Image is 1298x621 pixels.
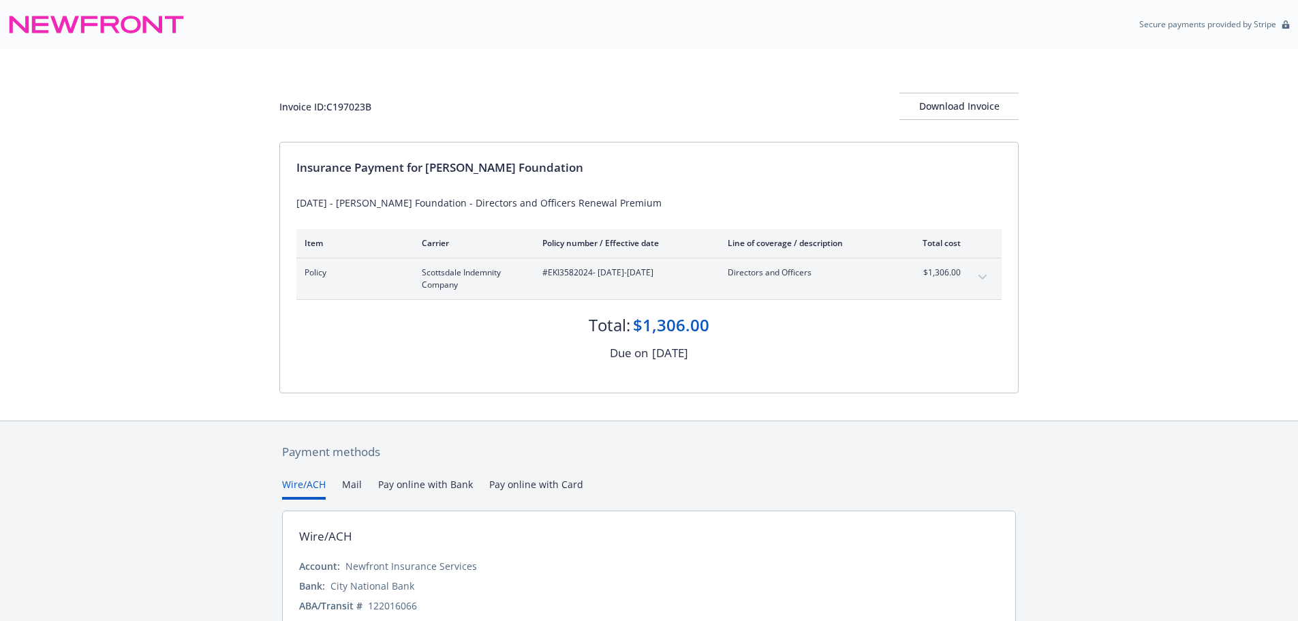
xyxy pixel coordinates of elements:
[899,93,1019,119] div: Download Invoice
[728,267,888,279] span: Directors and Officers
[1139,18,1276,30] p: Secure payments provided by Stripe
[633,314,709,337] div: $1,306.00
[589,314,630,337] div: Total:
[422,267,521,291] span: Scottsdale Indemnity Company
[282,443,1016,461] div: Payment methods
[296,159,1002,177] div: Insurance Payment for [PERSON_NAME] Foundation
[299,528,352,545] div: Wire/ACH
[728,237,888,249] div: Line of coverage / description
[910,267,961,279] span: $1,306.00
[282,477,326,500] button: Wire/ACH
[299,599,362,613] div: ABA/Transit #
[899,93,1019,120] button: Download Invoice
[342,477,362,500] button: Mail
[279,100,371,114] div: Invoice ID: C197023B
[422,237,521,249] div: Carrier
[299,579,325,593] div: Bank:
[305,237,400,249] div: Item
[542,237,706,249] div: Policy number / Effective date
[299,559,340,573] div: Account:
[296,196,1002,210] div: [DATE] - [PERSON_NAME] Foundation - Directors and Officers Renewal Premium
[610,344,648,362] div: Due on
[368,599,417,613] div: 122016066
[305,267,400,279] span: Policy
[972,267,993,288] button: expand content
[652,344,688,362] div: [DATE]
[378,477,473,500] button: Pay online with Bank
[542,267,706,279] span: #EKI3582024 - [DATE]-[DATE]
[910,237,961,249] div: Total cost
[330,579,414,593] div: City National Bank
[345,559,477,573] div: Newfront Insurance Services
[296,258,1002,299] div: PolicyScottsdale Indemnity Company#EKI3582024- [DATE]-[DATE]Directors and Officers$1,306.00expand...
[489,477,583,500] button: Pay online with Card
